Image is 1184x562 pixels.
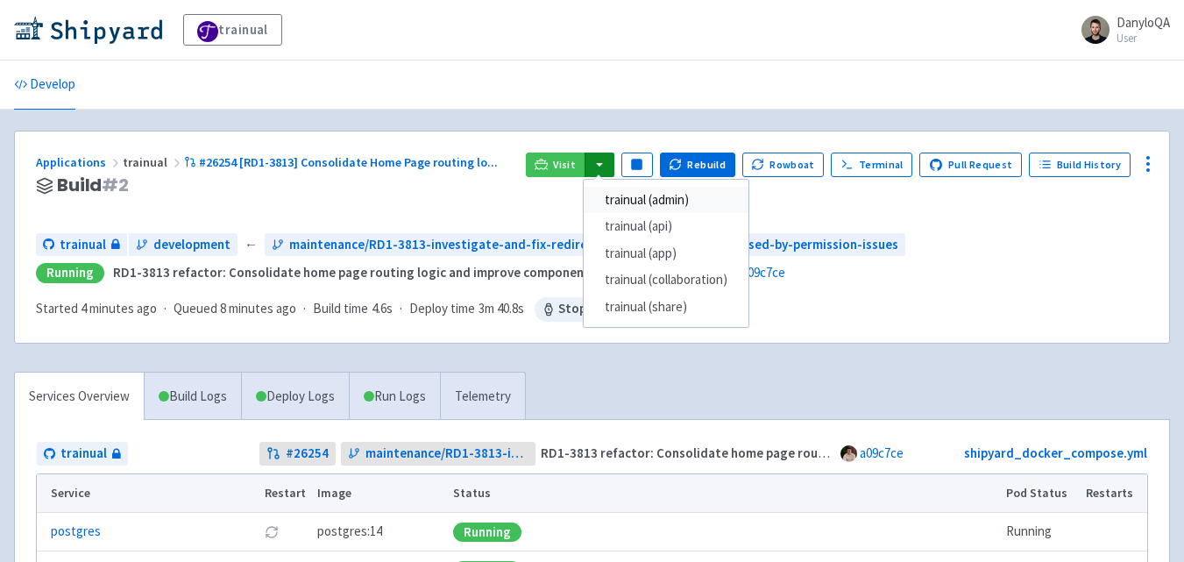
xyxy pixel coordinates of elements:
[241,373,349,421] a: Deploy Logs
[145,373,241,421] a: Build Logs
[584,187,748,214] a: trainual (admin)
[584,294,748,321] a: trainual (share)
[313,299,368,319] span: Build time
[365,444,528,464] span: maintenance/RD1-3813-investigate-and-fix-redirect-loop-on-home-page-caused-by-permission-issues
[15,373,144,421] a: Services Overview
[860,445,904,461] a: a09c7ce
[102,173,129,197] span: # 2
[372,299,393,319] span: 4.6s
[1001,513,1081,551] td: Running
[479,299,524,319] span: 3m 40.8s
[349,373,440,421] a: Run Logs
[60,235,106,255] span: trainual
[14,16,162,44] img: Shipyard logo
[541,445,1144,461] strong: RD1-3813 refactor: Consolidate home page routing logic and improve component rendering conditions
[245,235,258,255] span: ←
[36,297,700,322] div: · · ·
[440,373,525,421] a: Telemetry
[741,264,785,281] a: a09c7ce
[526,153,585,177] a: Visit
[584,267,748,294] a: trainual (collaboration)
[409,299,475,319] span: Deploy time
[1117,14,1170,31] span: DanyloQA
[60,444,107,464] span: trainual
[81,300,157,317] time: 4 minutes ago
[36,300,157,317] span: Started
[964,445,1147,461] a: shipyard_docker_compose.yml
[14,60,75,110] a: Develop
[1117,32,1170,44] small: User
[311,474,448,513] th: Image
[36,233,127,257] a: trainual
[36,154,123,170] a: Applications
[286,444,329,464] strong: # 26254
[660,153,735,177] button: Rebuild
[153,235,230,255] span: development
[51,522,101,542] a: postgres
[259,442,336,466] a: #26254
[37,474,259,513] th: Service
[919,153,1022,177] a: Pull Request
[1081,474,1147,513] th: Restarts
[265,233,905,257] a: maintenance/RD1-3813-investigate-and-fix-redirect-loop-on-home-page-caused-by-permission-issues
[341,442,535,466] a: maintenance/RD1-3813-investigate-and-fix-redirect-loop-on-home-page-caused-by-permission-issues
[553,158,576,172] span: Visit
[57,175,129,196] span: Build
[259,474,311,513] th: Restart
[37,442,128,466] a: trainual
[1001,474,1081,513] th: Pod Status
[199,154,498,170] span: #26254 [RD1-3813] Consolidate Home Page routing lo ...
[265,525,279,539] button: Restart pod
[535,297,700,322] span: Stopping in 2 hr 55 min
[584,213,748,240] a: trainual (api)
[621,153,653,177] button: Pause
[1071,16,1170,44] a: DanyloQA User
[584,240,748,267] a: trainual (app)
[453,523,521,542] div: Running
[831,153,912,177] a: Terminal
[113,264,716,281] strong: RD1-3813 refactor: Consolidate home page routing logic and improve component rendering conditions
[174,300,296,317] span: Queued
[184,154,500,170] a: #26254 [RD1-3813] Consolidate Home Page routing lo...
[36,263,104,283] div: Running
[448,474,1001,513] th: Status
[1029,153,1131,177] a: Build History
[183,14,282,46] a: trainual
[123,154,184,170] span: trainual
[317,522,382,542] span: postgres:14
[129,233,238,257] a: development
[220,300,296,317] time: 8 minutes ago
[289,235,898,255] span: maintenance/RD1-3813-investigate-and-fix-redirect-loop-on-home-page-caused-by-permission-issues
[742,153,825,177] button: Rowboat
